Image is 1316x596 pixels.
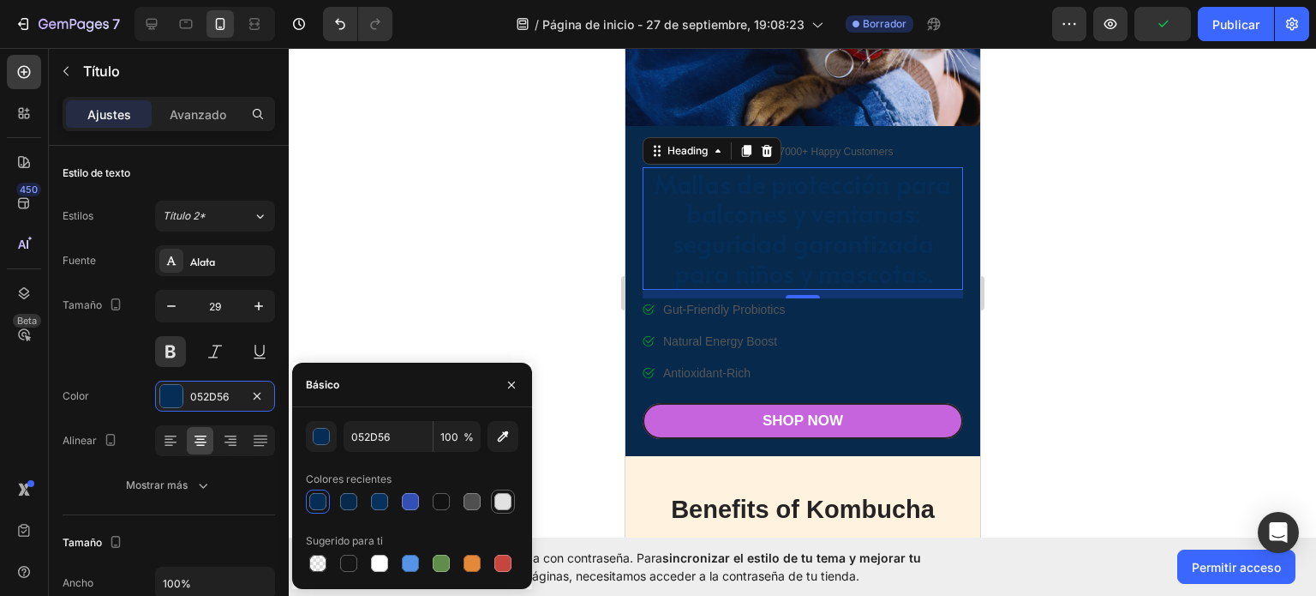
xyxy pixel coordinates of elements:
[1177,550,1295,584] button: Permitir acceso
[83,27,113,40] font: 4.0.25
[45,45,192,57] font: Dominio: [DOMAIN_NAME]
[48,27,83,40] font: versión
[63,209,93,222] font: Estilos
[63,254,96,267] font: Fuente
[7,7,128,41] button: 7
[63,434,97,447] font: Alinear
[69,99,82,113] img: tab_domain_overview_orange.svg
[467,569,859,583] font: al diseñar páginas, necesitamos acceder a la contraseña de tu tienda.
[87,100,129,113] font: Dominio
[63,470,275,501] button: Mostrar más
[190,390,229,403] font: 052D56
[63,166,130,179] font: Estilo de texto
[20,184,38,196] font: 450
[163,209,206,222] font: Título 2*
[464,430,474,443] font: %
[176,99,189,113] img: tab_keywords_by_traffic_grey.svg
[63,298,102,311] font: Tamaño
[27,27,41,41] img: logo_orange.svg
[194,100,266,113] font: Palabras clave
[155,201,275,232] button: Título 2*
[112,15,120,33] font: 7
[535,17,539,32] font: /
[625,48,980,538] iframe: Área de diseño
[306,378,339,391] font: Básico
[306,473,392,485] font: Colores recientes
[27,45,41,58] img: website_grey.svg
[190,255,215,268] font: Alata
[126,479,188,491] font: Mostrar más
[87,107,131,122] font: Ajustes
[17,315,37,327] font: Beta
[83,61,268,81] p: Título
[306,534,383,547] font: Sugerido para ti
[83,63,120,80] font: Título
[323,7,392,41] div: Deshacer/Rehacer
[344,421,433,452] input: Por ejemplo: FFFFFF
[1212,17,1259,32] font: Publicar
[1192,560,1281,575] font: Permitir acceso
[1198,7,1274,41] button: Publicar
[63,389,89,402] font: Color
[1258,512,1299,553] div: Abrir Intercom Messenger
[63,536,102,549] font: Tamaño
[63,576,93,589] font: Ancho
[542,17,805,32] font: Página de inicio - 27 de septiembre, 19:08:23
[863,17,906,30] font: Borrador
[170,107,226,122] font: Avanzado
